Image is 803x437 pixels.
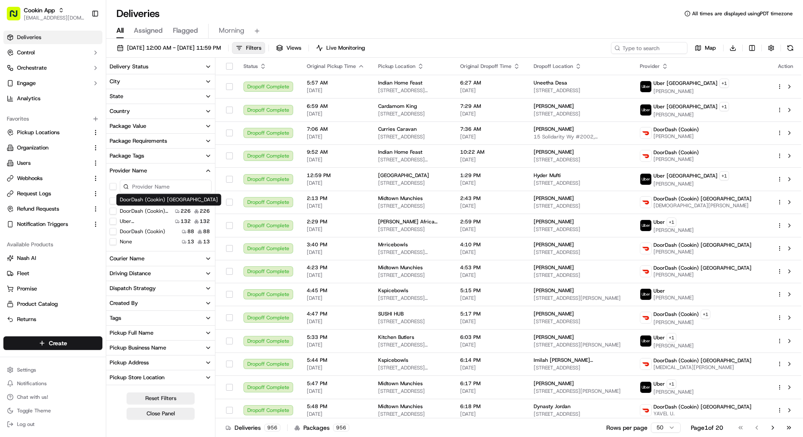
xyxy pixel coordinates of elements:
span: [DATE] [307,272,365,279]
span: [DATE] [460,249,520,256]
span: Fleet [17,270,29,277]
button: +1 [701,310,710,319]
span: 132 [200,218,210,225]
span: [STREET_ADDRESS] [378,318,447,325]
span: [PERSON_NAME] Africa Taste kitchen [378,218,447,225]
a: Analytics [3,92,102,105]
span: 4:23 PM [307,264,365,271]
span: Original Pickup Time [307,63,356,70]
button: Fleet [3,267,102,280]
span: [DATE] [460,341,520,348]
span: Kspicebowls [378,287,408,294]
button: [EMAIL_ADDRESS][DOMAIN_NAME] [24,14,85,21]
button: Create [3,336,102,350]
span: [DEMOGRAPHIC_DATA][PERSON_NAME] [653,202,752,209]
button: Provider Name [106,164,215,178]
a: 💻API Documentation [68,119,140,135]
button: Control [3,46,102,59]
span: [PERSON_NAME] [653,248,752,255]
label: DoorDash (Cookin) [120,228,165,235]
span: [STREET_ADDRESS][PERSON_NAME] [378,156,447,163]
span: [PERSON_NAME] [534,287,574,294]
span: DoorDash (Cookin) [653,126,699,133]
span: 7:06 AM [307,126,365,133]
button: Pickup Store Location [106,370,215,385]
span: SUSHI HUB [378,310,404,317]
span: 88 [203,228,210,235]
span: [DATE] [460,156,520,163]
button: +1 [667,333,676,342]
span: Returns [17,316,36,323]
button: Cookin App[EMAIL_ADDRESS][DOMAIN_NAME] [3,3,88,24]
button: +1 [719,79,729,88]
button: Refund Requests [3,202,102,216]
span: [PERSON_NAME] [653,180,729,187]
span: 2:13 PM [307,195,365,202]
button: Package Value [106,119,215,133]
span: [DATE] [307,133,365,140]
span: Uber [GEOGRAPHIC_DATA] [653,103,718,110]
button: Toggle Theme [3,405,102,417]
span: [PERSON_NAME] [534,218,574,225]
a: Powered byPylon [60,143,103,150]
img: doordash_logo_v2.png [640,358,651,369]
img: uber-new-logo.jpeg [640,382,651,393]
span: [PERSON_NAME] [653,156,699,163]
span: [PERSON_NAME] [653,342,694,349]
span: [STREET_ADDRESS] [534,156,626,163]
span: [STREET_ADDRESS] [378,226,447,233]
span: 226 [200,208,210,214]
span: Uber [653,288,665,294]
img: uber-new-logo.jpeg [640,174,651,185]
button: +1 [667,217,676,227]
span: Assigned [134,25,163,36]
div: Pickup Business Name [110,344,166,352]
span: 6:03 PM [460,334,520,341]
button: Created By [106,296,215,310]
div: Tags [110,314,121,322]
span: [DATE] [307,156,365,163]
a: Deliveries [3,31,102,44]
span: [PERSON_NAME] [534,103,574,110]
span: Live Monitoring [326,44,365,52]
span: Promise [17,285,37,293]
div: Package Requirements [110,137,167,145]
span: [STREET_ADDRESS] [378,110,447,117]
span: [PERSON_NAME] [534,126,574,133]
span: [PERSON_NAME] [534,334,574,341]
div: Pickup Store Location [110,374,164,381]
a: 📗Knowledge Base [5,119,68,135]
span: Views [286,44,301,52]
button: Filters [232,42,265,54]
span: 3:40 PM [307,241,365,248]
div: Courier Name [110,255,144,262]
span: 5:57 AM [307,79,365,86]
span: Hyder Mufti [534,172,561,179]
img: Nash [8,8,25,25]
span: 10:22 AM [460,149,520,155]
span: Orchestrate [17,64,47,72]
span: Kitchen Butlers [378,334,414,341]
span: [DATE] [307,295,365,302]
span: 88 [187,228,194,235]
span: [GEOGRAPHIC_DATA] [378,172,429,179]
button: Driving Distance [106,266,215,281]
span: Map [705,44,716,52]
span: 5:33 PM [307,334,365,341]
span: Uber [GEOGRAPHIC_DATA] [653,172,718,179]
div: Provider Name [110,167,147,175]
span: Request Logs [17,190,51,197]
label: Uber [GEOGRAPHIC_DATA] [120,218,172,225]
span: [PERSON_NAME] [653,133,699,140]
span: Refund Requests [17,205,59,213]
button: +1 [667,379,676,389]
span: [STREET_ADDRESS] [378,203,447,209]
span: [STREET_ADDRESS] [534,318,626,325]
button: Orchestrate [3,61,102,75]
span: [STREET_ADDRESS] [534,272,626,279]
button: Log out [3,418,102,430]
button: Pickup Locations [3,126,102,139]
span: Notifications [17,380,47,387]
button: Promise [3,282,102,296]
span: [PERSON_NAME] [534,264,574,271]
